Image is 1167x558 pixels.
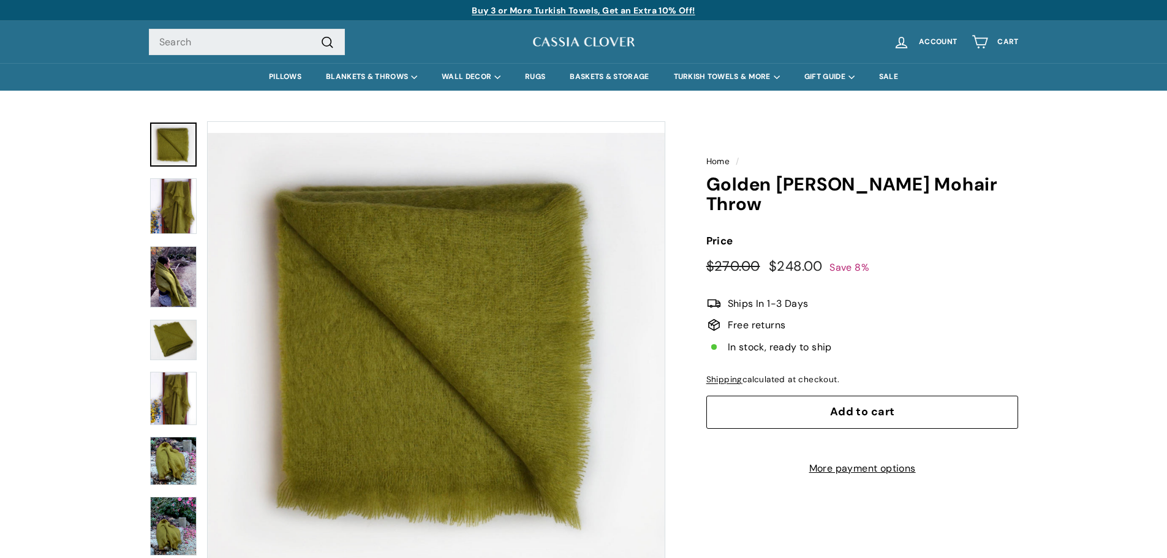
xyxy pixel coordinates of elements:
img: Golden Moss Mohair Throw [150,437,197,484]
summary: BLANKETS & THROWS [314,63,429,91]
span: Cart [997,38,1018,46]
a: More payment options [706,461,1019,477]
span: / [733,156,742,167]
img: Golden Moss Mohair Throw [150,497,197,556]
label: Price [706,233,1019,249]
a: Home [706,156,730,167]
span: In stock, ready to ship [728,339,832,355]
span: Account [919,38,957,46]
a: Cart [964,24,1025,60]
a: RUGS [513,63,557,91]
summary: GIFT GUIDE [792,63,867,91]
a: BASKETS & STORAGE [557,63,661,91]
img: Golden Moss Mohair Throw [150,178,197,234]
input: Search [149,29,345,56]
summary: TURKISH TOWELS & MORE [662,63,792,91]
span: Add to cart [830,404,895,419]
span: Free returns [728,317,786,333]
summary: WALL DECOR [429,63,513,91]
button: Add to cart [706,396,1019,429]
div: calculated at checkout. [706,373,1019,386]
span: $248.00 [769,257,823,275]
img: Golden Moss Mohair Throw [150,372,197,425]
a: Account [886,24,964,60]
span: Save 8% [829,261,869,274]
a: PILLOWS [257,63,314,91]
nav: breadcrumbs [706,155,1019,168]
span: $270.00 [706,257,760,275]
a: Golden Moss Mohair Throw [150,123,197,167]
img: Golden Moss Mohair Throw [150,246,197,308]
a: Shipping [706,374,742,385]
h1: Golden [PERSON_NAME] Mohair Throw [706,175,1019,214]
img: Golden Moss Mohair Throw [150,320,197,360]
a: SALE [867,63,910,91]
span: Ships In 1-3 Days [728,296,809,312]
div: Primary [124,63,1043,91]
a: Buy 3 or More Turkish Towels, Get an Extra 10% Off! [472,5,695,16]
